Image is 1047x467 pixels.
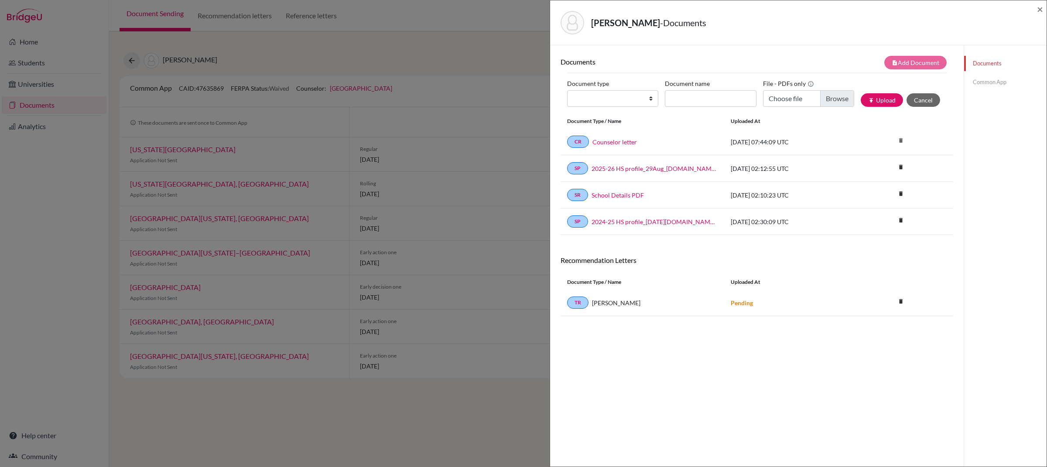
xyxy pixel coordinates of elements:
h6: Documents [561,58,757,66]
a: SP [567,162,588,174]
a: 2024-25 HS profile_[DATE][DOMAIN_NAME]_wide [592,217,718,226]
label: Document name [665,77,710,90]
i: delete [894,187,907,200]
strong: Pending [731,299,753,307]
h6: Recommendation Letters [561,256,953,264]
i: delete [894,214,907,227]
div: [DATE] 07:44:09 UTC [724,137,855,147]
span: - Documents [660,17,706,28]
a: SR [567,189,588,201]
a: Documents [964,56,1047,71]
a: School Details PDF [592,191,644,200]
div: Uploaded at [724,117,855,125]
a: delete [894,296,907,308]
i: delete [894,134,907,147]
a: SP [567,215,588,228]
a: CR [567,136,589,148]
div: [DATE] 02:30:09 UTC [724,217,855,226]
div: Uploaded at [724,278,855,286]
i: delete [894,295,907,308]
button: Cancel [907,93,940,107]
span: [PERSON_NAME] [592,298,640,307]
strong: [PERSON_NAME] [591,17,660,28]
div: Document Type / Name [561,278,724,286]
span: × [1037,3,1043,15]
a: TR [567,297,589,309]
a: delete [894,215,907,227]
label: Document type [567,77,609,90]
i: note_add [892,60,898,66]
i: publish [868,97,874,103]
button: Close [1037,4,1043,14]
div: [DATE] 02:12:55 UTC [724,164,855,173]
a: 2025-26 HS profile_29Aug_[DOMAIN_NAME]_wide [592,164,718,173]
a: Counselor letter [592,137,637,147]
button: note_addAdd Document [884,56,947,69]
div: Document Type / Name [561,117,724,125]
a: delete [894,188,907,200]
button: publishUpload [861,93,903,107]
div: [DATE] 02:10:23 UTC [724,191,855,200]
a: Common App [964,75,1047,90]
a: delete [894,162,907,174]
label: File - PDFs only [763,77,814,90]
i: delete [894,160,907,174]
